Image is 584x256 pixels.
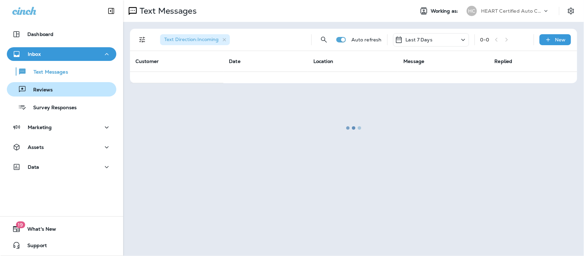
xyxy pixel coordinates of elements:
[7,64,116,79] button: Text Messages
[7,82,116,97] button: Reviews
[7,47,116,61] button: Inbox
[21,243,47,251] span: Support
[7,100,116,114] button: Survey Responses
[7,239,116,252] button: Support
[7,222,116,236] button: 19What's New
[555,37,566,42] p: New
[26,87,53,93] p: Reviews
[21,226,56,234] span: What's New
[27,31,53,37] p: Dashboard
[16,221,25,228] span: 19
[7,140,116,154] button: Assets
[102,4,121,18] button: Collapse Sidebar
[7,120,116,134] button: Marketing
[26,105,77,111] p: Survey Responses
[28,164,39,170] p: Data
[7,27,116,41] button: Dashboard
[28,144,44,150] p: Assets
[28,51,41,57] p: Inbox
[27,69,68,76] p: Text Messages
[28,125,52,130] p: Marketing
[7,160,116,174] button: Data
